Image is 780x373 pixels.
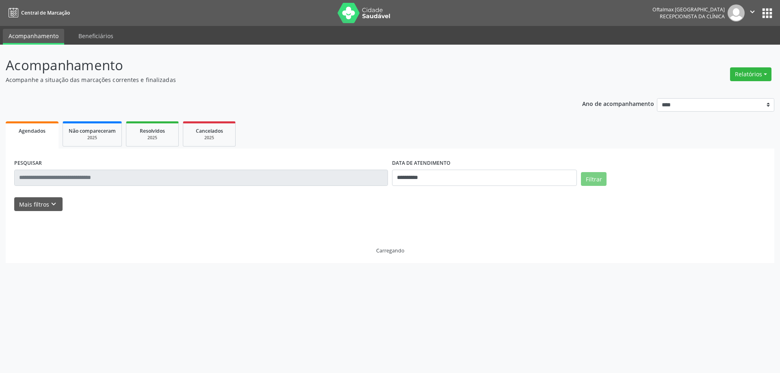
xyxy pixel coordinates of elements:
[69,135,116,141] div: 2025
[652,6,725,13] div: Oftalmax [GEOGRAPHIC_DATA]
[730,67,771,81] button: Relatórios
[760,6,774,20] button: apps
[49,200,58,209] i: keyboard_arrow_down
[660,13,725,20] span: Recepcionista da clínica
[73,29,119,43] a: Beneficiários
[132,135,173,141] div: 2025
[69,127,116,134] span: Não compareceram
[21,9,70,16] span: Central de Marcação
[19,127,45,134] span: Agendados
[748,7,757,16] i: 
[745,4,760,22] button: 
[14,197,63,211] button: Mais filtroskeyboard_arrow_down
[189,135,230,141] div: 2025
[376,247,404,254] div: Carregando
[3,29,64,45] a: Acompanhamento
[581,172,607,186] button: Filtrar
[140,127,165,134] span: Resolvidos
[6,6,70,19] a: Central de Marcação
[196,127,223,134] span: Cancelados
[392,157,451,170] label: DATA DE ATENDIMENTO
[14,157,42,170] label: PESQUISAR
[6,55,544,75] p: Acompanhamento
[6,75,544,84] p: Acompanhe a situação das marcações correntes e finalizadas
[582,98,654,108] p: Ano de acompanhamento
[728,4,745,22] img: img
